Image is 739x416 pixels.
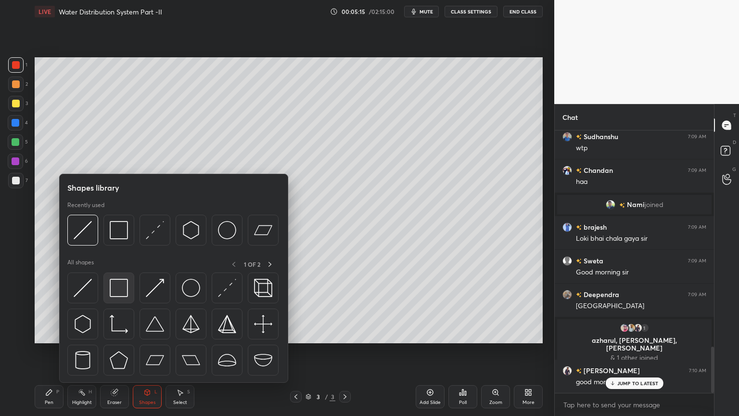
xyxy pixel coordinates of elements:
img: 2310f26a01f1451db1737067555323cb.jpg [562,132,572,142]
img: 85decb04af764a42ba5e81102580059c.jpg [633,323,643,333]
button: CLASS SETTINGS [445,6,497,17]
img: svg+xml;charset=utf-8,%3Csvg%20xmlns%3D%22http%3A%2F%2Fwww.w3.org%2F2000%2Fsvg%22%20width%3D%2238... [146,315,164,333]
img: no-rating-badge.077c3623.svg [576,368,582,374]
div: LIVE [35,6,55,17]
img: svg+xml;charset=utf-8,%3Csvg%20xmlns%3D%22http%3A%2F%2Fwww.w3.org%2F2000%2Fsvg%22%20width%3D%2244... [146,351,164,369]
img: svg+xml;charset=utf-8,%3Csvg%20xmlns%3D%22http%3A%2F%2Fwww.w3.org%2F2000%2Fsvg%22%20width%3D%2235... [254,279,272,297]
img: svg+xml;charset=utf-8,%3Csvg%20xmlns%3D%22http%3A%2F%2Fwww.w3.org%2F2000%2Fsvg%22%20width%3D%2228... [74,351,92,369]
div: 3 [313,394,323,400]
img: svg+xml;charset=utf-8,%3Csvg%20xmlns%3D%22http%3A%2F%2Fwww.w3.org%2F2000%2Fsvg%22%20width%3D%2230... [74,279,92,297]
div: 7:09 AM [688,292,706,298]
img: svg+xml;charset=utf-8,%3Csvg%20xmlns%3D%22http%3A%2F%2Fwww.w3.org%2F2000%2Fsvg%22%20width%3D%2234... [110,351,128,369]
div: H [89,390,92,394]
div: good morning sir [576,377,706,387]
div: haa [576,177,706,187]
div: 4 [8,115,28,130]
h4: Water Distribution System Part -II [59,7,162,16]
p: Recently used [67,201,104,209]
img: no-rating-badge.077c3623.svg [619,203,625,208]
div: Shapes [139,400,155,405]
img: svg+xml;charset=utf-8,%3Csvg%20xmlns%3D%22http%3A%2F%2Fwww.w3.org%2F2000%2Fsvg%22%20width%3D%2234... [110,221,128,239]
div: 7:09 AM [688,258,706,264]
img: svg+xml;charset=utf-8,%3Csvg%20xmlns%3D%22http%3A%2F%2Fwww.w3.org%2F2000%2Fsvg%22%20width%3D%2230... [146,279,164,297]
img: svg+xml;charset=utf-8,%3Csvg%20xmlns%3D%22http%3A%2F%2Fwww.w3.org%2F2000%2Fsvg%22%20width%3D%2236... [218,221,236,239]
div: 7 [8,173,28,188]
img: 20eea6f319254e43b89e241f1ee9e560.jpg [562,222,572,232]
div: Highlight [72,400,92,405]
img: default.png [562,256,572,266]
div: 7:09 AM [688,134,706,140]
img: no-rating-badge.077c3623.svg [576,225,582,230]
div: 5 [8,134,28,150]
h6: Chandan [582,165,613,175]
img: 3 [606,200,615,209]
img: svg+xml;charset=utf-8,%3Csvg%20xmlns%3D%22http%3A%2F%2Fwww.w3.org%2F2000%2Fsvg%22%20width%3D%2240... [254,315,272,333]
img: svg+xml;charset=utf-8,%3Csvg%20xmlns%3D%22http%3A%2F%2Fwww.w3.org%2F2000%2Fsvg%22%20width%3D%2230... [218,279,236,297]
img: no-rating-badge.077c3623.svg [576,259,582,264]
div: 6 [8,154,28,169]
div: L [154,390,157,394]
button: mute [404,6,439,17]
div: 7:09 AM [688,224,706,230]
div: wtp [576,143,706,153]
h6: [PERSON_NAME] [582,365,640,376]
img: 85decb04af764a42ba5e81102580059c.jpg [562,366,572,376]
p: Chat [555,104,586,130]
img: no-rating-badge.077c3623.svg [576,168,582,173]
div: grid [555,130,714,393]
div: 1 [8,57,27,73]
div: Select [173,400,187,405]
div: / [325,394,328,400]
p: G [732,166,736,173]
p: & 1 other joined [563,354,706,362]
div: Poll [459,400,467,405]
img: 34cad3b661d84fbc83b337b1dcc3eddf.jpg [620,323,629,333]
img: no-rating-badge.077c3623.svg [576,292,582,298]
div: 3 [330,392,335,401]
img: no-rating-badge.077c3623.svg [576,134,582,140]
img: svg+xml;charset=utf-8,%3Csvg%20xmlns%3D%22http%3A%2F%2Fwww.w3.org%2F2000%2Fsvg%22%20width%3D%2244... [254,221,272,239]
p: T [733,112,736,119]
img: svg+xml;charset=utf-8,%3Csvg%20xmlns%3D%22http%3A%2F%2Fwww.w3.org%2F2000%2Fsvg%22%20width%3D%2238... [218,351,236,369]
button: End Class [503,6,543,17]
img: 47d3e99d6df94c06a17ff38a68fbffd0.jpg [626,323,636,333]
img: svg+xml;charset=utf-8,%3Csvg%20xmlns%3D%22http%3A%2F%2Fwww.w3.org%2F2000%2Fsvg%22%20width%3D%2234... [182,315,200,333]
div: S [187,390,190,394]
div: More [522,400,535,405]
div: [GEOGRAPHIC_DATA] [576,301,706,311]
div: Loki bhai chala gaya sir [576,234,706,244]
div: Pen [45,400,53,405]
img: svg+xml;charset=utf-8,%3Csvg%20xmlns%3D%22http%3A%2F%2Fwww.w3.org%2F2000%2Fsvg%22%20width%3D%2238... [254,351,272,369]
div: Eraser [107,400,122,405]
img: svg+xml;charset=utf-8,%3Csvg%20xmlns%3D%22http%3A%2F%2Fwww.w3.org%2F2000%2Fsvg%22%20width%3D%2230... [182,221,200,239]
div: 1 [640,323,650,333]
span: joined [645,201,663,208]
span: mute [420,8,433,15]
h6: Sweta [582,256,603,266]
h6: Deependra [582,289,619,299]
img: 71656eb66128455586eab6b3a919342a.jpg [562,290,572,299]
div: 7:09 AM [688,168,706,173]
p: 1 OF 2 [244,260,260,268]
img: e54ef09fadef4b7ebad5b1189fc9059b.jpg [562,166,572,175]
img: svg+xml;charset=utf-8,%3Csvg%20xmlns%3D%22http%3A%2F%2Fwww.w3.org%2F2000%2Fsvg%22%20width%3D%2234... [110,279,128,297]
div: Add Slide [420,400,441,405]
img: svg+xml;charset=utf-8,%3Csvg%20xmlns%3D%22http%3A%2F%2Fwww.w3.org%2F2000%2Fsvg%22%20width%3D%2234... [218,315,236,333]
span: Nami [627,201,645,208]
div: Zoom [489,400,502,405]
img: svg+xml;charset=utf-8,%3Csvg%20xmlns%3D%22http%3A%2F%2Fwww.w3.org%2F2000%2Fsvg%22%20width%3D%2233... [110,315,128,333]
p: azharul, [PERSON_NAME], [PERSON_NAME] [563,337,706,352]
img: svg+xml;charset=utf-8,%3Csvg%20xmlns%3D%22http%3A%2F%2Fwww.w3.org%2F2000%2Fsvg%22%20width%3D%2230... [146,221,164,239]
div: 2 [8,77,28,92]
img: svg+xml;charset=utf-8,%3Csvg%20xmlns%3D%22http%3A%2F%2Fwww.w3.org%2F2000%2Fsvg%22%20width%3D%2230... [74,221,92,239]
h6: Sudhanshu [582,131,618,142]
div: 7:10 AM [689,368,706,374]
p: D [733,139,736,146]
img: svg+xml;charset=utf-8,%3Csvg%20xmlns%3D%22http%3A%2F%2Fwww.w3.org%2F2000%2Fsvg%22%20width%3D%2236... [182,279,200,297]
h5: Shapes library [67,182,119,194]
h6: brajesh [582,222,607,232]
p: JUMP TO LATEST [617,380,659,386]
img: svg+xml;charset=utf-8,%3Csvg%20xmlns%3D%22http%3A%2F%2Fwww.w3.org%2F2000%2Fsvg%22%20width%3D%2230... [74,315,92,333]
div: Good morning sir [576,268,706,277]
div: 3 [8,96,28,111]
